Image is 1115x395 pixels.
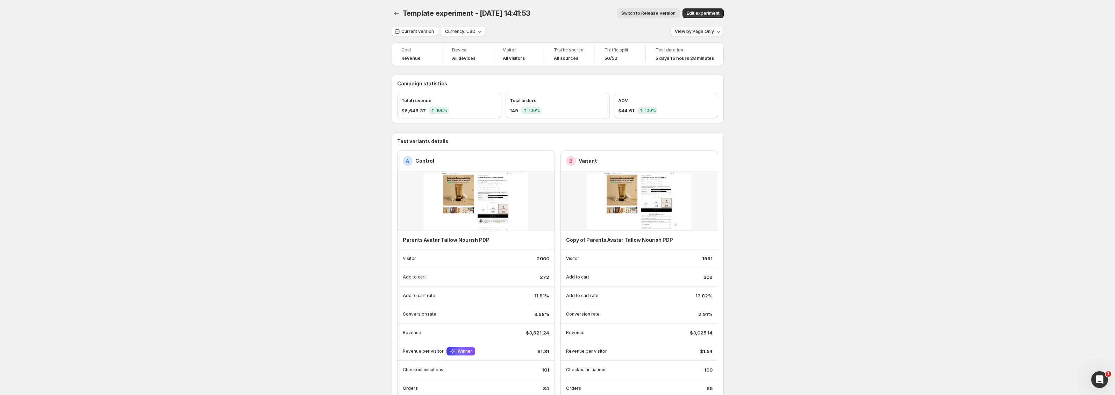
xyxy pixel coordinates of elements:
[392,27,438,36] button: Current version
[682,8,724,18] button: Edit experiment
[540,274,549,281] p: 272
[534,292,549,299] p: 11.91%
[510,107,518,114] span: 149
[537,255,549,262] p: 2000
[403,386,418,391] p: Orders
[403,348,444,354] p: Revenue per visitor
[537,348,549,355] p: $1.81
[503,47,534,53] span: Visitor
[401,56,421,61] span: Revenue
[397,138,718,145] h3: Test variants details
[637,107,657,114] div: 100 %
[542,366,549,373] p: 101
[579,157,597,164] h2: Variant
[503,47,534,62] a: VisitorAll visitors
[698,311,713,318] p: 2.91%
[403,237,489,244] h4: Parents Avatar Tallow Nourish PDP
[687,10,720,16] span: Edit experiment
[403,9,531,17] span: Template experiment - [DATE] 14:41:53
[534,311,549,318] p: 3.68%
[569,157,573,164] h2: B
[605,47,635,62] a: Traffic split50/50
[452,47,483,62] a: DeviceAll devices
[690,329,713,336] p: $3,025.14
[543,385,549,392] p: 84
[452,47,483,53] span: Device
[621,10,676,16] span: Switch to Release Version
[1091,371,1108,388] iframe: Intercom live chat
[566,311,600,317] p: Conversion rate
[403,367,443,373] p: Checkout initiations
[401,107,426,114] span: $6,646.37
[554,56,578,61] h4: All sources
[452,56,476,61] h4: All devices
[704,366,713,373] p: 100
[401,47,432,53] span: Goal
[403,311,436,317] p: Conversion rate
[700,348,713,355] p: $1.54
[403,293,435,298] p: Add to cart rate
[403,274,426,280] p: Add to cart
[566,367,607,373] p: Checkout initiations
[503,56,525,61] h4: All visitors
[403,256,416,261] p: Visitor
[397,80,447,87] h3: Campaign statistics
[397,172,555,231] img: -pages-spf50kids_thumbnail.jpg
[1106,371,1111,377] span: 1
[510,98,536,103] span: Total orders
[656,47,714,53] span: Test duration
[401,47,432,62] a: GoalRevenue
[618,107,634,114] span: $44.61
[675,29,714,34] span: View by: Page Only
[695,292,713,299] p: 13.82%
[566,274,589,280] p: Add to cart
[703,274,713,281] p: 309
[403,330,421,336] p: Revenue
[566,330,585,336] p: Revenue
[566,256,579,261] p: Visitor
[702,255,713,262] p: 1961
[566,348,607,354] p: Revenue per visitor
[458,348,472,354] span: Winner
[445,29,476,34] span: Currency: USD
[441,27,485,36] button: Currency: USD
[429,107,449,114] div: 100 %
[671,27,724,36] button: View by:Page Only
[401,29,434,34] span: Current version
[401,98,431,103] span: Total revenue
[566,293,599,298] p: Add to cart rate
[554,47,585,53] span: Traffic source
[566,237,673,244] h4: Copy of Parents Avatar Tallow Nourish PDP
[566,386,581,391] p: Orders
[618,98,628,103] span: AOV
[392,8,401,18] button: Back
[656,56,714,61] span: 5 days 16 hours 28 minutes
[406,157,409,164] h2: A
[656,47,714,62] a: Test duration5 days 16 hours 28 minutes
[521,107,541,114] div: 100 %
[554,47,585,62] a: Traffic sourceAll sources
[526,329,549,336] p: $3,621.24
[707,385,713,392] p: 65
[560,172,718,231] img: -pages-spf50kidsviewgp-template-578876555241980513_thumbnail.jpg
[605,56,617,61] span: 50/50
[617,8,680,18] button: Switch to Release Version
[605,47,635,53] span: Traffic split
[415,157,434,164] h2: Control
